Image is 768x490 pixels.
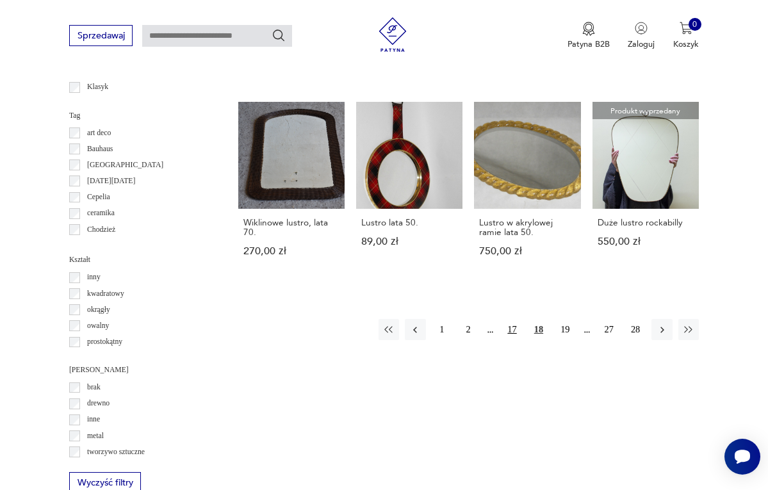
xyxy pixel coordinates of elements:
[568,38,610,50] p: Patyna B2B
[582,22,595,36] img: Ikona medalu
[628,22,655,50] button: Zaloguj
[87,207,115,220] p: ceramika
[673,38,699,50] p: Koszyk
[680,22,692,35] img: Ikona koszyka
[69,33,133,40] a: Sprzedawaj
[87,240,115,252] p: Ćmielów
[361,237,457,247] p: 89,00 zł
[87,127,111,140] p: art deco
[87,224,115,236] p: Chodzież
[673,22,699,50] button: 0Koszyk
[356,102,462,279] a: Lustro lata 50.Lustro lata 50.89,00 zł
[87,413,100,426] p: inne
[69,25,133,46] button: Sprzedawaj
[87,446,145,459] p: tworzywo sztuczne
[628,38,655,50] p: Zaloguj
[479,247,575,256] p: 750,00 zł
[87,143,113,156] p: Bauhaus
[87,81,108,94] p: Klasyk
[87,320,109,332] p: owalny
[724,439,760,475] iframe: Smartsupp widget button
[689,18,701,31] div: 0
[458,319,478,339] button: 2
[87,381,101,394] p: brak
[69,364,211,377] p: [PERSON_NAME]
[635,22,648,35] img: Ikonka użytkownika
[555,319,575,339] button: 19
[372,17,414,52] img: Patyna - sklep z meblami i dekoracjami vintage
[243,247,339,256] p: 270,00 zł
[479,218,575,238] h3: Lustro w akrylowej ramie lata 50.
[528,319,549,339] button: 18
[69,110,211,122] p: Tag
[474,102,580,279] a: Lustro w akrylowej ramie lata 50.Lustro w akrylowej ramie lata 50.750,00 zł
[599,319,619,339] button: 27
[592,102,699,279] a: Produkt wyprzedanyDuże lustro rockabillyDuże lustro rockabilly550,00 zł
[598,218,694,227] h3: Duże lustro rockabilly
[87,336,122,348] p: prostokątny
[87,271,101,284] p: inny
[502,319,522,339] button: 17
[432,319,452,339] button: 1
[238,102,345,279] a: Wiklinowe lustro, lata 70.Wiklinowe lustro, lata 70.270,00 zł
[243,218,339,238] h3: Wiklinowe lustro, lata 70.
[598,237,694,247] p: 550,00 zł
[87,191,110,204] p: Cepelia
[87,159,163,172] p: [GEOGRAPHIC_DATA]
[272,28,286,42] button: Szukaj
[625,319,646,339] button: 28
[69,254,211,266] p: Kształt
[568,22,610,50] button: Patyna B2B
[87,304,110,316] p: okrągły
[87,397,110,410] p: drewno
[87,430,104,443] p: metal
[568,22,610,50] a: Ikona medaluPatyna B2B
[361,218,457,227] h3: Lustro lata 50.
[87,288,124,300] p: kwadratowy
[87,175,135,188] p: [DATE][DATE]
